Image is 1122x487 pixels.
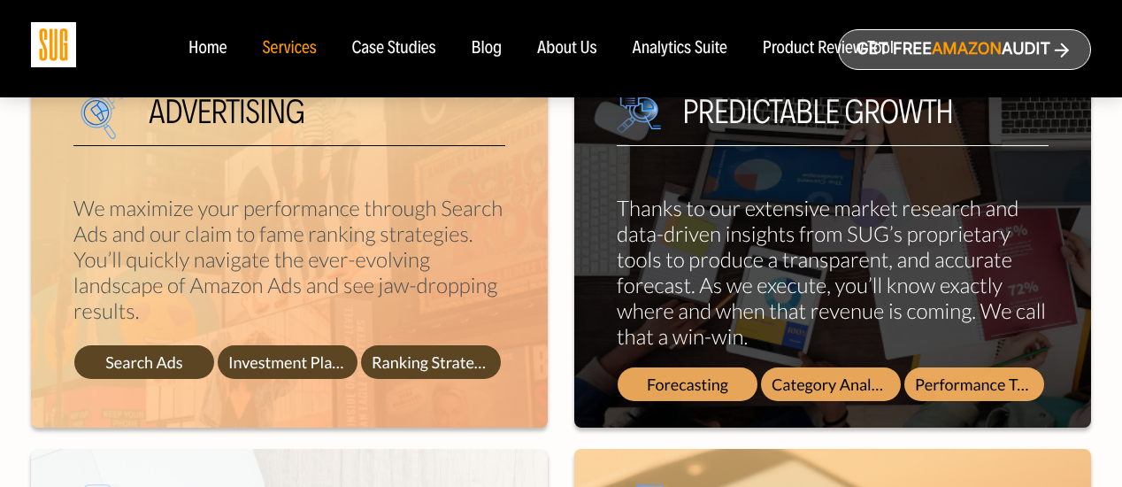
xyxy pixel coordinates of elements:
a: Get freeAmazonAudit [838,29,1091,70]
span: Forecasting [618,367,757,401]
p: We maximize your performance through Search Ads and our claim to fame ranking strategies. You’ll ... [73,196,505,324]
a: Home [188,39,227,58]
span: Investment Planning [218,345,357,379]
img: We are Smart [617,95,661,134]
a: Services [262,39,316,58]
a: Analytics Suite [633,39,727,58]
h5: Predictable growth [617,95,1049,146]
span: Amazon [932,40,1002,58]
img: We are Smart [73,81,149,158]
p: Thanks to our extensive market research and data-driven insights from SUG’s proprietary tools to ... [617,196,1049,350]
span: Ranking Strategies [361,345,501,379]
span: Performance Tracking [904,367,1044,401]
span: Category Analysis [761,367,901,401]
h5: Advertising [73,95,505,146]
span: Search Ads [74,345,214,379]
a: Product Review Tool [763,39,894,58]
img: Sug [31,22,76,67]
a: Blog [472,39,503,58]
a: About Us [537,39,597,58]
a: Case Studies [352,39,436,58]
